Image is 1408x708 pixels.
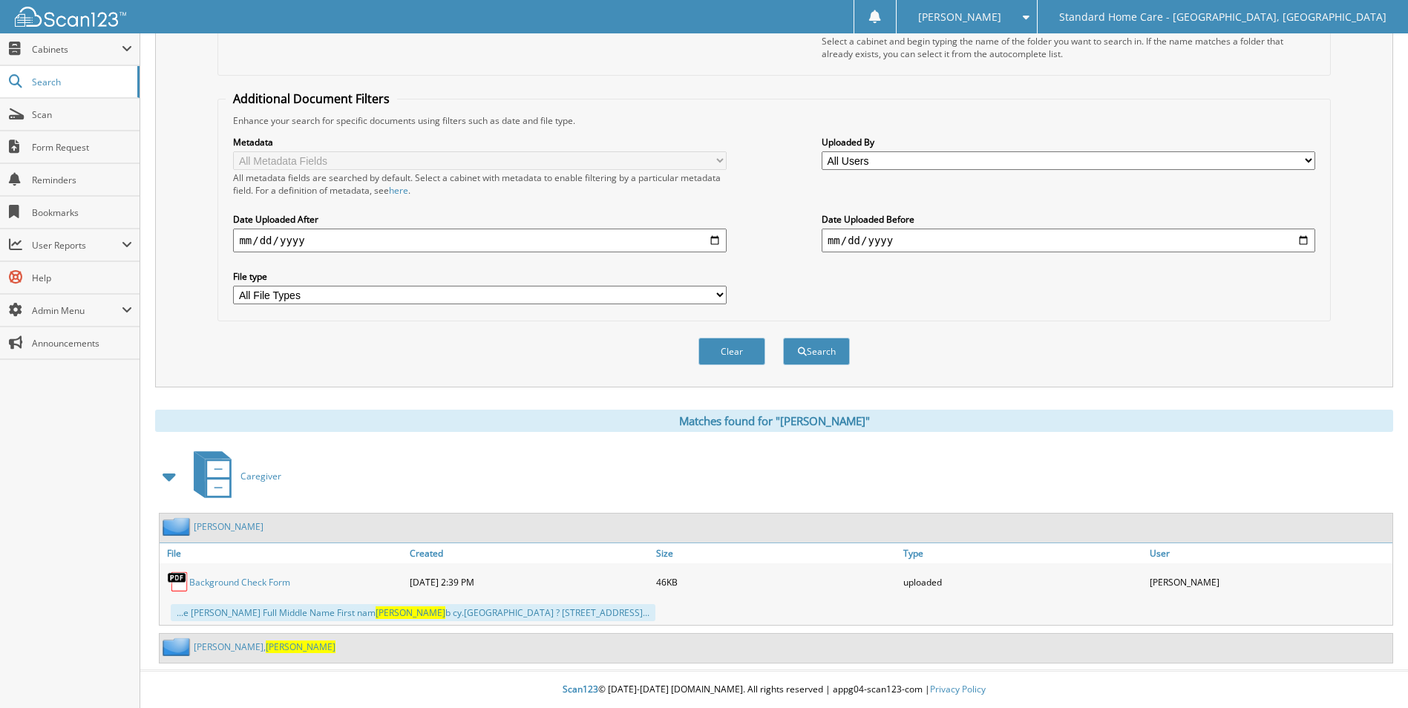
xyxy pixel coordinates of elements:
input: start [233,229,727,252]
a: Caregiver [185,447,281,505]
a: [PERSON_NAME] [194,520,263,533]
a: [PERSON_NAME],[PERSON_NAME] [194,640,335,653]
span: Scan123 [563,683,598,695]
input: end [822,229,1315,252]
button: Search [783,338,850,365]
span: Cabinets [32,43,122,56]
label: Date Uploaded After [233,213,727,226]
span: Scan [32,108,132,121]
span: [PERSON_NAME] [266,640,335,653]
span: Search [32,76,130,88]
iframe: Chat Widget [1334,637,1408,708]
button: Clear [698,338,765,365]
label: File type [233,270,727,283]
a: Created [406,543,652,563]
a: File [160,543,406,563]
div: 46KB [652,567,899,597]
div: © [DATE]-[DATE] [DOMAIN_NAME]. All rights reserved | appg04-scan123-com | [140,672,1408,708]
div: All metadata fields are searched by default. Select a cabinet with metadata to enable filtering b... [233,171,727,197]
span: Bookmarks [32,206,132,219]
span: User Reports [32,239,122,252]
div: ...e [PERSON_NAME] Full Middle Name First nam b cy.[GEOGRAPHIC_DATA] ? [STREET_ADDRESS]... [171,604,655,621]
span: Admin Menu [32,304,122,317]
span: Announcements [32,337,132,350]
a: Size [652,543,899,563]
span: [PERSON_NAME] [918,13,1001,22]
span: Standard Home Care - [GEOGRAPHIC_DATA], [GEOGRAPHIC_DATA] [1059,13,1386,22]
div: [DATE] 2:39 PM [406,567,652,597]
img: folder2.png [163,517,194,536]
label: Date Uploaded Before [822,213,1315,226]
legend: Additional Document Filters [226,91,397,107]
span: Help [32,272,132,284]
span: Form Request [32,141,132,154]
a: Type [900,543,1146,563]
div: [PERSON_NAME] [1146,567,1392,597]
label: Uploaded By [822,136,1315,148]
a: Privacy Policy [930,683,986,695]
a: User [1146,543,1392,563]
a: here [389,184,408,197]
div: Select a cabinet and begin typing the name of the folder you want to search in. If the name match... [822,35,1315,60]
span: [PERSON_NAME] [376,606,445,619]
img: PDF.png [167,571,189,593]
label: Metadata [233,136,727,148]
img: scan123-logo-white.svg [15,7,126,27]
div: Enhance your search for specific documents using filters such as date and file type. [226,114,1322,127]
div: uploaded [900,567,1146,597]
a: Background Check Form [189,576,290,589]
img: folder2.png [163,637,194,656]
span: Reminders [32,174,132,186]
span: Caregiver [240,470,281,482]
div: Matches found for "[PERSON_NAME]" [155,410,1393,432]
